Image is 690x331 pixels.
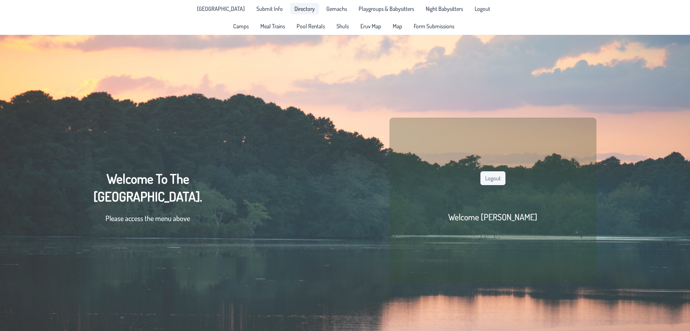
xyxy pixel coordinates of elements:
[193,3,249,15] a: [GEOGRAPHIC_DATA]
[475,6,490,12] span: Logout
[336,23,349,29] span: Shuls
[252,3,287,15] a: Submit Info
[409,20,459,32] a: Form Submissions
[256,6,283,12] span: Submit Info
[470,3,495,15] li: Logout
[388,20,406,32] a: Map
[294,6,315,12] span: Directory
[421,3,467,15] a: Night Babysitters
[448,211,537,222] h2: Welcome [PERSON_NAME]
[94,213,202,224] p: Please access the menu above
[359,6,414,12] span: Playgroups & Babysitters
[480,171,505,185] button: Logout
[297,23,325,29] span: Pool Rentals
[426,6,463,12] span: Night Babysitters
[332,20,353,32] a: Shuls
[256,20,289,32] a: Meal Trains
[414,23,454,29] span: Form Submissions
[260,23,285,29] span: Meal Trains
[290,3,319,15] a: Directory
[360,23,381,29] span: Eruv Map
[393,23,402,29] span: Map
[326,6,347,12] span: Gemachs
[233,23,249,29] span: Camps
[292,20,329,32] a: Pool Rentals
[94,170,202,231] div: Welcome To The [GEOGRAPHIC_DATA].
[356,20,385,32] a: Eruv Map
[193,3,249,15] li: Pine Lake Park
[354,3,418,15] a: Playgroups & Babysitters
[229,20,253,32] a: Camps
[197,6,245,12] span: [GEOGRAPHIC_DATA]
[322,3,351,15] a: Gemachs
